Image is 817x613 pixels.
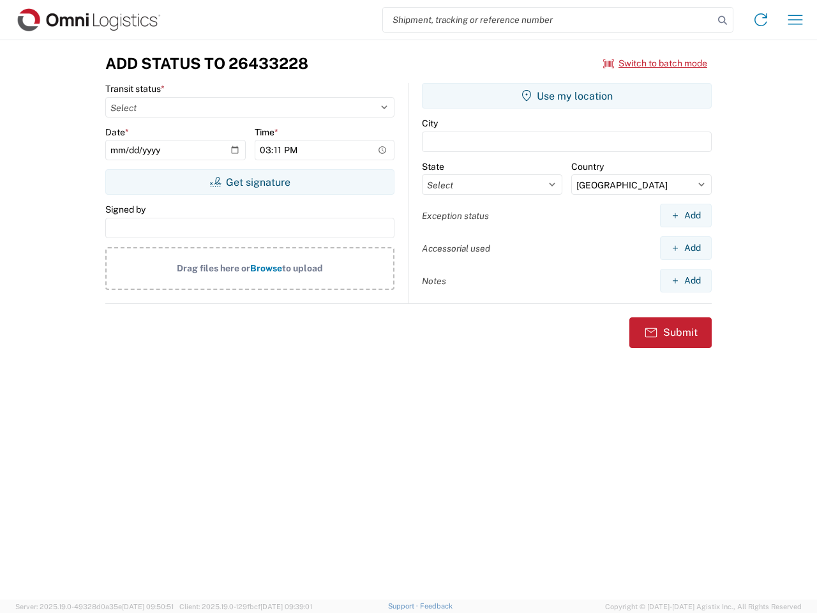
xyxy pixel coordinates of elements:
[105,169,394,195] button: Get signature
[422,117,438,129] label: City
[422,83,712,109] button: Use my location
[105,126,129,138] label: Date
[105,204,146,215] label: Signed by
[260,603,312,610] span: [DATE] 09:39:01
[179,603,312,610] span: Client: 2025.19.0-129fbcf
[388,602,420,610] a: Support
[422,243,490,254] label: Accessorial used
[629,317,712,348] button: Submit
[603,53,707,74] button: Switch to batch mode
[105,54,308,73] h3: Add Status to 26433228
[105,83,165,95] label: Transit status
[177,263,250,273] span: Drag files here or
[255,126,278,138] label: Time
[282,263,323,273] span: to upload
[122,603,174,610] span: [DATE] 09:50:51
[422,275,446,287] label: Notes
[250,263,282,273] span: Browse
[605,601,802,612] span: Copyright © [DATE]-[DATE] Agistix Inc., All Rights Reserved
[383,8,714,32] input: Shipment, tracking or reference number
[422,161,444,172] label: State
[660,204,712,227] button: Add
[571,161,604,172] label: Country
[15,603,174,610] span: Server: 2025.19.0-49328d0a35e
[422,210,489,222] label: Exception status
[660,236,712,260] button: Add
[420,602,453,610] a: Feedback
[660,269,712,292] button: Add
